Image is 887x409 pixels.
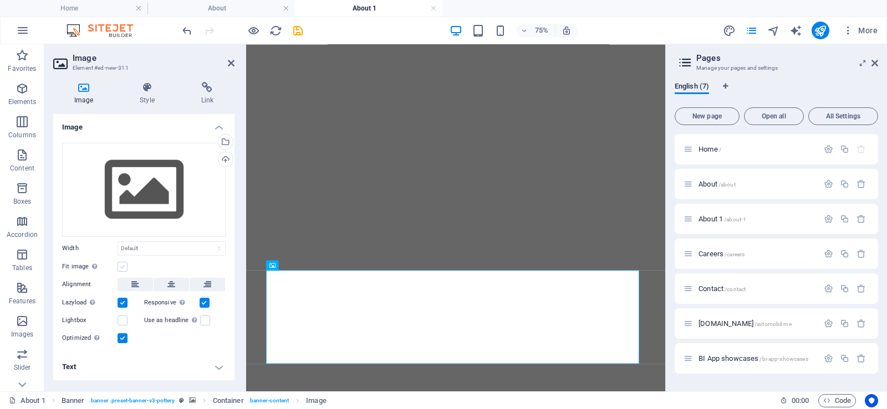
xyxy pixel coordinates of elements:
p: Tables [12,263,32,272]
span: Click to open page [699,284,746,293]
div: Settings [824,354,833,363]
label: Width [62,245,118,251]
div: Settings [824,249,833,258]
button: Code [818,394,856,407]
p: Content [10,164,34,173]
span: About 1 [699,215,746,223]
label: Fit image [62,260,118,273]
h3: Element #ed-new-311 [73,63,212,73]
div: Duplicate [840,284,849,293]
div: About 1/about-1 [695,215,818,222]
h6: 75% [533,24,550,37]
button: navigator [767,24,781,37]
button: 75% [516,24,555,37]
div: Duplicate [840,249,849,258]
p: Columns [8,131,36,139]
span: English (7) [675,80,709,95]
span: /contact [725,286,746,292]
div: Settings [824,319,833,328]
h6: Session time [780,394,809,407]
button: reload [269,24,282,37]
label: Optimized [62,332,118,345]
i: On resize automatically adjust zoom level to fit chosen device. [562,25,572,35]
div: Home/ [695,146,818,153]
div: Settings [824,144,833,154]
button: text_generator [789,24,803,37]
div: Duplicate [840,214,849,224]
div: Duplicate [840,179,849,189]
button: More [838,22,882,39]
p: Images [11,330,34,339]
h2: Image [73,53,235,63]
div: Remove [857,319,866,328]
div: Select files from the file manager, stock photos, or upload file(s) [62,143,226,237]
p: Boxes [13,197,32,206]
div: BI App showcases/bi-app-showcases [695,355,818,362]
span: Click to select. Double-click to edit [306,394,326,407]
h4: Style [119,82,180,105]
div: Language Tabs [675,82,878,103]
span: Click to select. Double-click to edit [213,394,244,407]
button: Click here to leave preview mode and continue editing [247,24,260,37]
img: Editor Logo [64,24,147,37]
i: Pages (Ctrl+Alt+S) [745,24,758,37]
button: Usercentrics [865,394,878,407]
div: Duplicate [840,319,849,328]
p: Favorites [8,64,36,73]
h4: Text [53,354,235,380]
span: More [843,25,878,36]
a: Click to cancel selection. Double-click to open Pages [9,394,45,407]
span: . banner .preset-banner-v3-pottery [89,394,175,407]
h3: Manage your pages and settings [696,63,856,73]
span: About [699,180,736,188]
div: Duplicate [840,144,849,154]
button: undo [180,24,193,37]
div: Careers/careers [695,250,818,257]
i: This element is a customizable preset [179,397,184,403]
span: /avtomobil-me [755,321,792,327]
i: Save (Ctrl+S) [292,24,304,37]
p: Accordion [7,230,38,239]
span: /about-1 [724,216,746,222]
h4: About [147,2,295,14]
i: Navigator [767,24,780,37]
i: AI Writer [789,24,802,37]
span: : [799,396,801,405]
span: . banner-content [248,394,289,407]
button: save [291,24,304,37]
button: All Settings [808,107,878,125]
div: Duplicate [840,354,849,363]
div: Remove [857,284,866,293]
nav: breadcrumb [62,394,327,407]
span: All Settings [813,113,873,120]
h4: Image [53,82,119,105]
i: Undo: Add element (Ctrl+Z) [181,24,193,37]
p: Slider [14,363,31,372]
i: Design (Ctrl+Alt+Y) [723,24,736,37]
h2: Pages [696,53,878,63]
div: Contact/contact [695,285,818,292]
span: Click to open page [699,354,808,363]
div: [DOMAIN_NAME]/avtomobil-me [695,320,818,327]
span: Click to open page [699,319,792,328]
span: Code [823,394,851,407]
span: / [719,147,721,153]
span: Careers [699,250,745,258]
button: publish [812,22,829,39]
button: pages [745,24,758,37]
label: Use as headline [144,314,200,327]
i: Publish [814,24,827,37]
span: /bi-app-showcases [759,356,808,362]
p: Elements [8,97,37,106]
div: The startpage cannot be deleted [857,144,866,154]
span: Click to open page [699,145,721,153]
div: Remove [857,354,866,363]
button: Open all [744,107,804,125]
span: /careers [725,251,745,257]
button: New page [675,107,740,125]
div: Settings [824,284,833,293]
div: Remove [857,179,866,189]
h4: Link [180,82,235,105]
div: Remove [857,214,866,224]
span: Click to select. Double-click to edit [62,394,85,407]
